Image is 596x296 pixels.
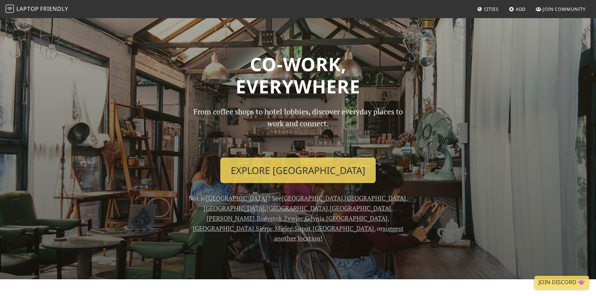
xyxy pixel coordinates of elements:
h1: Co-work, Everywhere [72,53,524,97]
span: Cities [484,6,499,12]
a: [GEOGRAPHIC_DATA] [206,194,267,202]
a: Join Community [533,3,588,15]
a: Mielec [275,224,293,233]
a: [PERSON_NAME] [207,214,255,222]
a: Gdynia [305,214,324,222]
a: Sierpc [256,224,273,233]
a: [GEOGRAPHIC_DATA] [282,194,343,202]
a: [GEOGRAPHIC_DATA] [267,204,328,212]
a: Add [506,3,529,15]
span: Join Community [543,6,586,12]
img: LaptopFriendly [6,5,14,13]
span: Not in ? See , , , , , , , , , , , , , , , or [189,194,408,242]
a: Explore [GEOGRAPHIC_DATA] [220,158,376,183]
a: [GEOGRAPHIC_DATA] [326,214,388,222]
span: Add [516,6,526,12]
span: Laptop [16,5,39,13]
a: [GEOGRAPHIC_DATA] [193,224,254,233]
span: Friendly [40,5,68,13]
a: Cities [474,3,502,15]
a: [GEOGRAPHIC_DATA] [204,204,265,212]
a: [GEOGRAPHIC_DATA] [345,194,406,202]
a: Żywiec [284,214,303,222]
p: From coffee shops to hotel lobbies, discover everyday places to work and connect. [187,106,409,152]
a: [GEOGRAPHIC_DATA] [330,204,391,212]
a: Sopot [295,224,311,233]
a: LaptopFriendly LaptopFriendly [6,3,68,15]
a: Białystok [257,214,282,222]
a: [GEOGRAPHIC_DATA] [313,224,374,233]
a: Join Discord 👾 [534,276,589,289]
